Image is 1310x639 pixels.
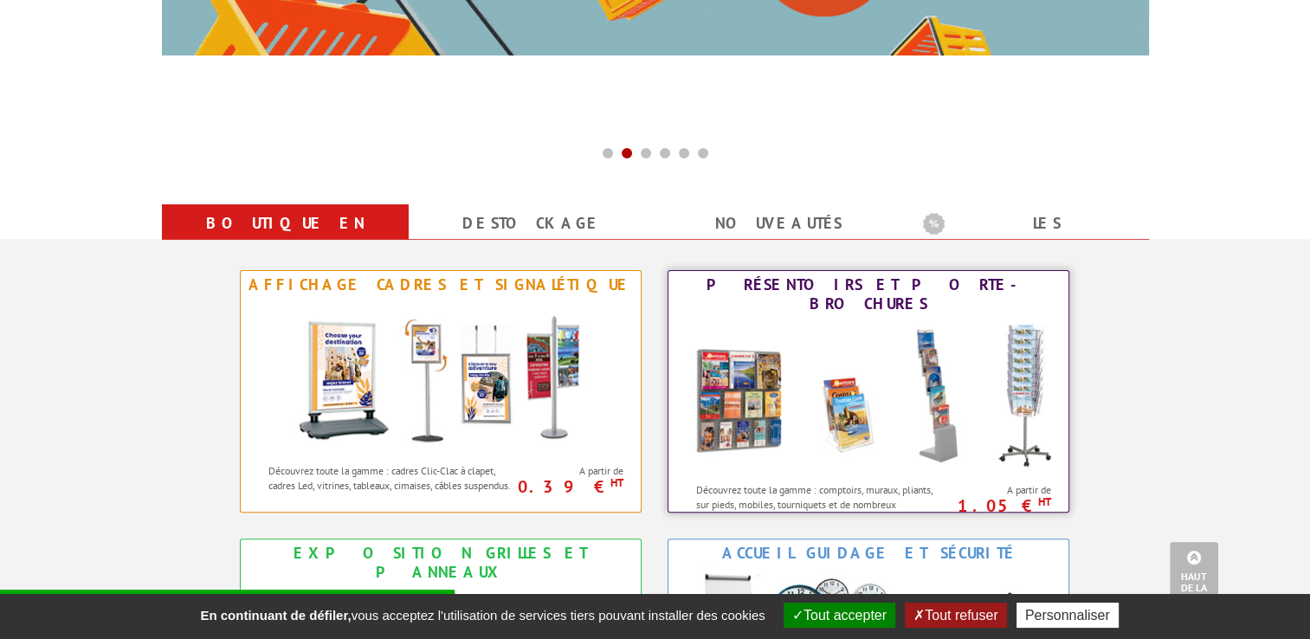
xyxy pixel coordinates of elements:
[673,544,1064,563] div: Accueil Guidage et Sécurité
[673,275,1064,313] div: Présentoirs et Porte-brochures
[668,270,1069,513] a: Présentoirs et Porte-brochures Présentoirs et Porte-brochures Découvrez toute la gamme : comptoir...
[923,208,1139,242] b: Les promotions
[948,483,1051,497] span: A partir de
[245,544,636,582] div: Exposition Grilles et Panneaux
[512,481,623,492] p: 0.39 €
[191,608,773,623] span: vous acceptez l'utilisation de services tiers pouvant installer des cookies
[200,608,351,623] strong: En continuant de défiler,
[268,463,515,493] p: Découvrez toute la gamme : cadres Clic-Clac à clapet, cadres Led, vitrines, tableaux, cimaises, c...
[676,208,881,239] a: nouveautés
[520,464,623,478] span: A partir de
[1170,542,1218,613] a: Haut de la page
[1016,603,1119,628] button: Personnaliser (fenêtre modale)
[245,275,636,294] div: Affichage Cadres et Signalétique
[923,208,1128,270] a: Les promotions
[696,482,943,526] p: Découvrez toute la gamme : comptoirs, muraux, pliants, sur pieds, mobiles, tourniquets et de nomb...
[905,603,1006,628] button: Tout refuser
[678,318,1059,474] img: Présentoirs et Porte-brochures
[784,603,895,628] button: Tout accepter
[610,475,623,490] sup: HT
[1037,494,1050,509] sup: HT
[183,208,388,270] a: Boutique en ligne
[281,299,601,455] img: Affichage Cadres et Signalétique
[429,208,635,239] a: Destockage
[939,500,1051,511] p: 1.05 €
[240,270,642,513] a: Affichage Cadres et Signalétique Affichage Cadres et Signalétique Découvrez toute la gamme : cadr...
